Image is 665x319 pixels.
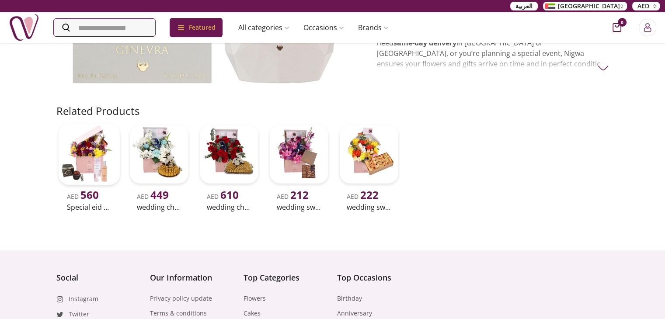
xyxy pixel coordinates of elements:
[80,187,99,202] span: 560
[347,202,391,212] h2: wedding sweets 30
[150,187,169,202] span: 449
[207,202,251,212] h2: wedding chocolate 6
[545,3,555,9] img: Arabic_dztd3n.png
[637,2,649,10] span: AED
[126,121,192,214] a: uae-gifts-wedding Chocolate 4AED 449wedding chocolate 4
[347,192,379,201] span: AED
[137,192,169,201] span: AED
[137,202,181,212] h2: wedding chocolate 4
[207,192,239,201] span: AED
[56,271,141,284] h4: Social
[270,125,328,184] img: uae-gifts-wedding Sweets 26
[67,192,99,201] span: AED
[56,121,122,214] a: uae-gifts-Special Eid Gift for women 14AED 560Special eid gift for women 14
[613,23,621,32] button: cart-button
[244,271,328,284] h4: Top Categories
[9,12,39,43] img: Nigwa-uae-gifts
[360,187,379,202] span: 222
[69,295,98,303] a: Instagram
[337,294,362,303] a: Birthday
[130,125,188,184] img: uae-gifts-wedding Chocolate 4
[220,187,239,202] span: 610
[618,18,627,27] span: 0
[337,309,372,318] a: Anniversary
[277,202,321,212] h2: wedding sweets 26
[231,19,296,36] a: All categories
[351,19,396,36] a: Brands
[515,2,533,10] span: العربية
[54,19,155,36] input: Search
[290,187,309,202] span: 212
[393,38,456,48] strong: same-day delivery
[337,271,422,284] h4: Top Occasions
[244,309,261,318] a: Cakes
[150,271,235,284] h4: Our Information
[277,192,309,201] span: AED
[58,124,120,185] img: uae-gifts-Special Eid Gift for women 14
[150,309,207,318] a: Terms & conditions
[196,121,262,214] a: uae-gifts-wedding Chocolate 6AED 610wedding chocolate 6
[632,2,660,10] button: AED
[296,19,351,36] a: Occasions
[150,294,212,303] a: Privacy policy update
[639,19,656,36] button: Login
[266,121,332,214] a: uae-gifts-wedding Sweets 26AED 212wedding sweets 26
[377,6,609,121] p: Your premier destination for and in the [GEOGRAPHIC_DATA]. We specialize in providing high-qualit...
[244,294,266,303] a: Flowers
[558,2,620,10] span: [GEOGRAPHIC_DATA]
[336,121,402,214] a: uae-gifts-wedding Sweets 30AED 222wedding sweets 30
[56,104,139,118] h2: Related Products
[543,2,627,10] button: [GEOGRAPHIC_DATA]
[67,202,111,212] h2: Special eid gift for women 14
[200,125,258,184] img: uae-gifts-wedding Chocolate 6
[340,125,398,184] img: uae-gifts-wedding Sweets 30
[170,18,223,37] div: Featured
[598,62,609,73] img: arrow
[69,310,89,319] a: Twitter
